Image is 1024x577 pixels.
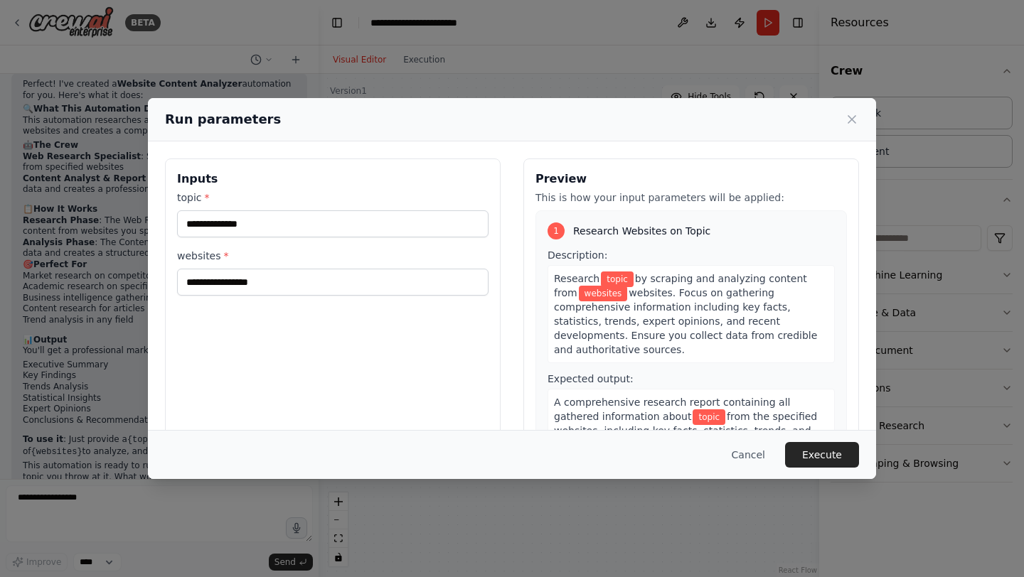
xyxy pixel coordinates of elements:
span: Research [554,273,599,284]
span: A comprehensive research report containing all gathered information about [554,397,790,422]
span: by scraping and analyzing content from [554,273,807,298]
p: This is how your input parameters will be applied: [535,190,847,205]
button: Cancel [720,442,777,468]
h3: Preview [535,171,847,188]
span: Research Websites on Topic [573,224,710,238]
span: Variable: websites [579,286,628,301]
span: websites. Focus on gathering comprehensive information including key facts, statistics, trends, e... [554,287,817,355]
button: Execute [785,442,859,468]
label: websites [177,249,489,263]
h3: Inputs [177,171,489,188]
span: Description: [548,249,607,261]
h2: Run parameters [165,109,281,129]
label: topic [177,190,489,205]
span: Variable: topic [693,409,725,425]
span: Variable: topic [601,271,634,287]
span: Expected output: [548,373,634,384]
div: 1 [548,222,565,239]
